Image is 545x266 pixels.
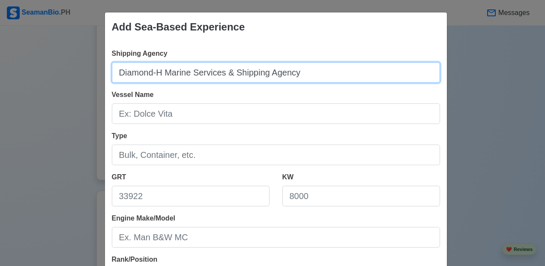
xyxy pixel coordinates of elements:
span: KW [282,173,294,181]
span: Shipping Agency [112,50,168,57]
span: Vessel Name [112,91,154,98]
input: 33922 [112,186,270,206]
input: Bulk, Container, etc. [112,145,440,165]
input: Ex: Global Gateway [112,62,440,83]
input: Ex: Dolce Vita [112,103,440,124]
div: Add Sea-Based Experience [112,19,245,35]
input: 8000 [282,186,440,206]
span: Engine Make/Model [112,215,175,222]
span: Type [112,132,127,139]
span: GRT [112,173,126,181]
input: Ex. Man B&W MC [112,227,440,248]
span: Rank/Position [112,256,158,263]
